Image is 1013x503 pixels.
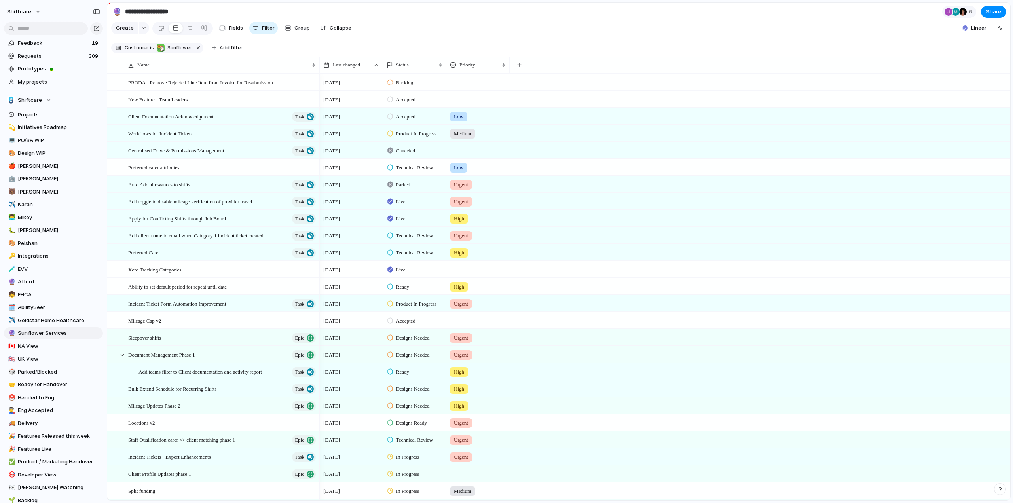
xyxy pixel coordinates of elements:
span: Linear [971,24,986,32]
span: Live [396,198,406,206]
a: 👀[PERSON_NAME] Watching [4,482,103,494]
div: 🗓️AbilitySeer [4,302,103,313]
button: is [148,44,156,52]
span: Document Management Phase 1 [128,350,195,359]
div: 🎉Features Released this week [4,430,103,442]
span: Collapse [330,24,351,32]
button: Shiftcare [4,94,103,106]
a: 🚚Delivery [4,418,103,429]
span: Design WIP [18,149,100,157]
a: 🇬🇧UK View [4,353,103,365]
span: Developer View [18,471,100,479]
span: Eng Accepted [18,406,100,414]
span: Features Live [18,445,100,453]
button: Epic [292,401,316,411]
span: Mikey [18,214,100,222]
span: Xero Tracking Categories [128,265,181,274]
span: My projects [18,78,100,86]
div: ✅Product / Marketing Handover [4,456,103,468]
a: 🍎[PERSON_NAME] [4,160,103,172]
button: Filter [249,22,278,34]
span: Share [986,8,1001,16]
a: 👨‍🏭Eng Accepted [4,404,103,416]
button: 🔮 [111,6,123,18]
span: Urgent [454,198,468,206]
span: Ready for Handover [18,381,100,389]
span: Epic [295,469,304,480]
span: Task [295,383,304,395]
button: 👀 [7,484,15,492]
button: 🐻 [7,188,15,196]
button: shiftcare [4,6,45,18]
span: Preferred carer attributes [128,163,179,172]
span: Status [396,61,409,69]
div: 🐛 [8,226,14,235]
button: 💫 [7,123,15,131]
span: Epic [295,401,304,412]
span: Add filter [220,44,243,51]
button: ✅ [7,458,15,466]
span: Preferred Carer [128,248,160,257]
span: [DATE] [323,351,340,359]
button: 🎲 [7,368,15,376]
button: Group [281,22,314,34]
div: 🤝Ready for Handover [4,379,103,391]
div: 🎲Parked/Blocked [4,366,103,378]
span: Sunflower Services [18,329,100,337]
button: 🗓️ [7,304,15,311]
span: High [454,283,464,291]
span: Designs Needed [396,334,430,342]
div: 🎉Features Live [4,443,103,455]
span: Prototypes [18,65,100,73]
span: Customer [125,44,148,51]
a: ✈️Karan [4,199,103,211]
span: [DATE] [323,249,340,257]
div: 🔮 [8,277,14,287]
button: 🔮 [7,329,15,337]
a: 🎨Peishan [4,237,103,249]
button: Task [292,367,316,377]
button: Share [981,6,1006,18]
button: Task [292,214,316,224]
span: Fields [229,24,243,32]
span: Task [295,366,304,378]
span: shiftcare [7,8,31,16]
span: [PERSON_NAME] Watching [18,484,100,492]
button: Epic [292,333,316,343]
span: [PERSON_NAME] [18,175,100,183]
a: ✈️Goldstar Home Healthcare [4,315,103,326]
div: 👨‍🏭 [8,406,14,415]
button: Create [111,22,138,34]
button: 🧪 [7,265,15,273]
div: 🔮 [113,6,121,17]
span: [DATE] [323,130,340,138]
button: Collapse [317,22,355,34]
span: 309 [89,52,100,60]
span: Last changed [333,61,360,69]
span: Designs Needed [396,385,430,393]
div: 🇨🇦NA View [4,340,103,352]
span: [DATE] [323,96,340,104]
a: 🔮Afford [4,276,103,288]
div: 🎉 [8,444,14,454]
span: Urgent [454,181,468,189]
span: Accepted [396,317,415,325]
span: EVV [18,265,100,273]
span: [DATE] [323,300,340,308]
button: Task [292,197,316,207]
a: Projects [4,109,103,121]
span: Ability to set default period for repeat until date [128,282,227,291]
button: Task [292,112,316,122]
div: 🤖 [8,175,14,184]
button: 🤝 [7,381,15,389]
button: Sunflower [155,44,193,52]
span: Live [396,215,406,223]
a: Feedback19 [4,37,103,49]
button: 👨‍💻 [7,214,15,222]
span: Name [137,61,150,69]
span: [DATE] [323,181,340,189]
span: Create [116,24,134,32]
button: Epic [292,350,316,360]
